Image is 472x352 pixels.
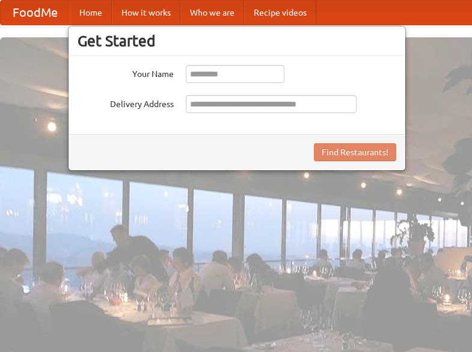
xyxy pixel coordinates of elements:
[70,1,112,25] a: Home
[244,1,316,25] a: Recipe videos
[180,1,244,25] a: Who we are
[78,95,174,110] label: Delivery Address
[314,143,396,161] button: Find Restaurants!
[78,32,396,50] h3: Get Started
[78,65,174,80] label: Your Name
[112,1,180,25] a: How it works
[1,1,70,25] a: FoodMe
